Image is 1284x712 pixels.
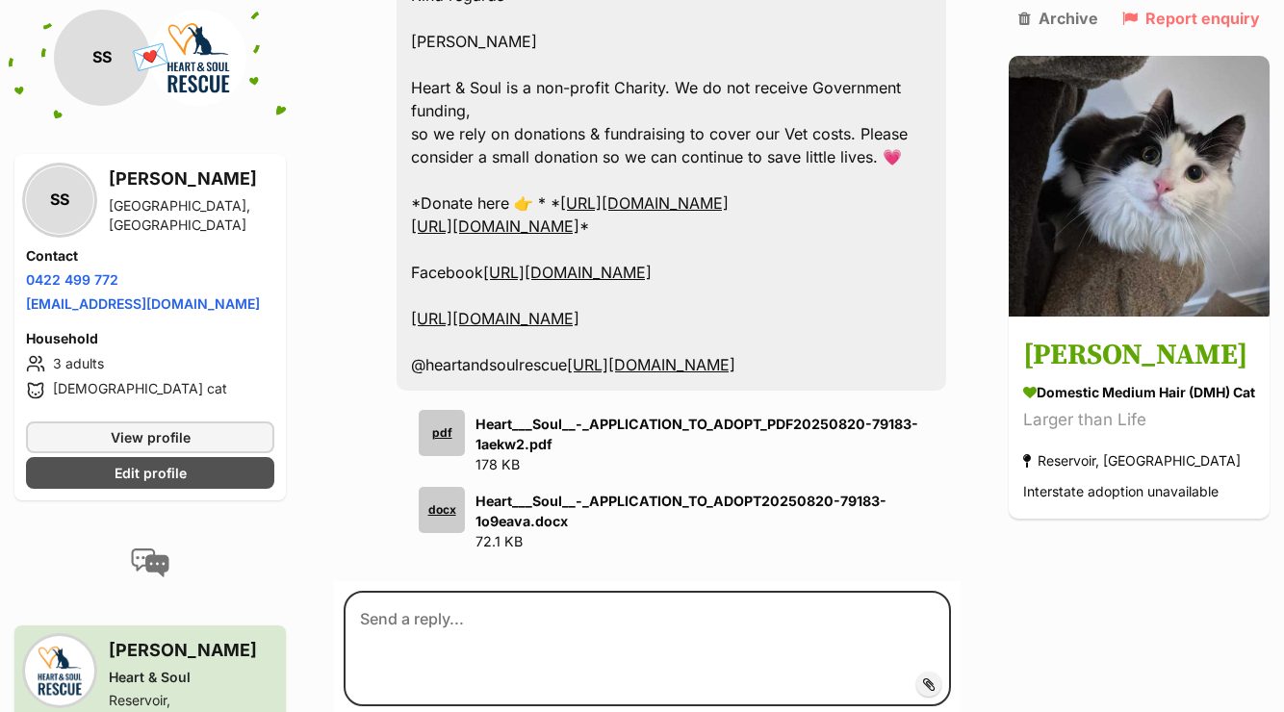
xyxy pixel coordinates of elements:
h3: [PERSON_NAME] [109,165,274,192]
span: 💌 [129,38,172,79]
a: Report enquiry [1122,10,1260,27]
div: SS [54,10,150,106]
a: [URL][DOMAIN_NAME] [560,193,729,213]
span: Interstate adoption unavailable [1023,484,1219,500]
h3: [PERSON_NAME] [1023,335,1255,378]
img: Heart & Soul profile pic [26,637,93,704]
a: [EMAIL_ADDRESS][DOMAIN_NAME] [26,295,260,312]
span: 178 KB [475,456,520,472]
li: [DEMOGRAPHIC_DATA] cat [26,379,274,402]
a: 0422 499 772 [26,271,118,288]
strong: Heart___Soul__-_APPLICATION_TO_ADOPT20250820-79183-1o9eava.docx [475,493,886,529]
a: View profile [26,421,274,453]
h4: Contact [26,246,274,266]
div: Larger than Life [1023,408,1255,434]
h3: [PERSON_NAME] [109,637,274,664]
strong: Heart___Soul__-_APPLICATION_TO_ADOPT_PDF20250820-79183-1aekw2.pdf [475,416,918,452]
div: pdf [419,410,465,456]
img: Collins [1009,56,1270,317]
span: Edit profile [115,463,187,483]
h4: Household [26,329,274,348]
div: Reservoir, [GEOGRAPHIC_DATA] [1023,448,1241,474]
a: [URL][DOMAIN_NAME] [411,216,579,236]
img: conversation-icon-4a6f8262b818ee0b60e3300018af0b2d0b884aa5de6e9bcb8d3d4eeb1a70a7c4.svg [131,548,169,577]
a: Archive [1018,10,1098,27]
span: View profile [111,427,191,447]
a: [URL][DOMAIN_NAME] [411,309,579,328]
div: [GEOGRAPHIC_DATA], [GEOGRAPHIC_DATA] [109,196,274,235]
a: [URL][DOMAIN_NAME] [483,263,652,282]
div: docx [419,487,465,533]
a: docx [411,487,465,552]
a: Edit profile [26,457,274,489]
a: [PERSON_NAME] Domestic Medium Hair (DMH) Cat Larger than Life Reservoir, [GEOGRAPHIC_DATA] Inters... [1009,320,1270,520]
div: Heart & Soul [109,668,274,687]
div: Domestic Medium Hair (DMH) Cat [1023,383,1255,403]
span: 72.1 KB [475,533,523,549]
div: SS [26,166,93,234]
a: [URL][DOMAIN_NAME] [567,355,735,374]
li: 3 adults [26,352,274,375]
a: pdf [411,410,465,475]
img: Heart & Soul profile pic [150,10,246,106]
